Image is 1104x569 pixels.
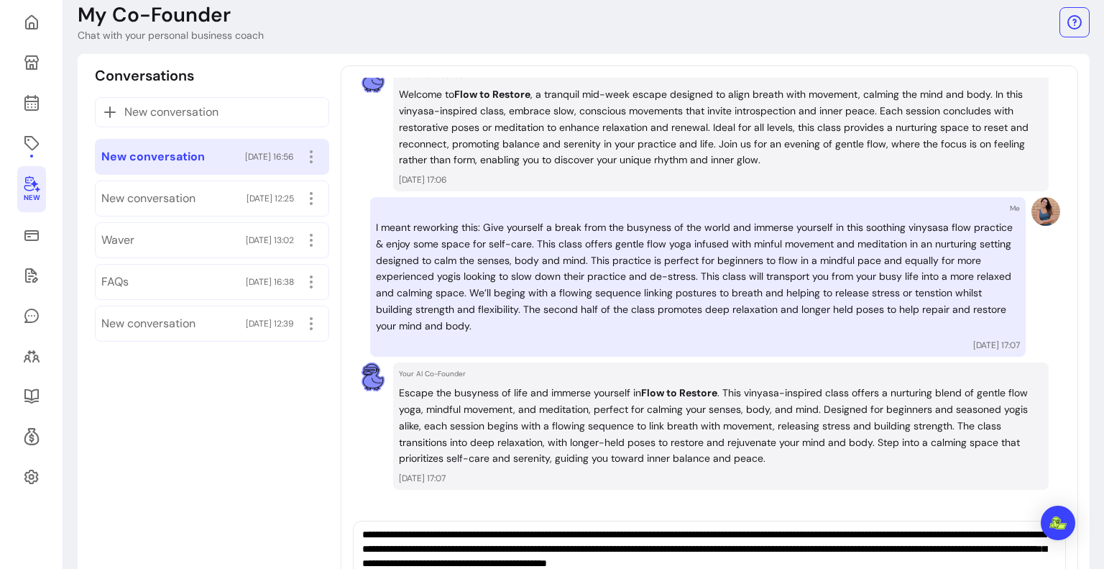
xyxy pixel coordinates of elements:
[246,318,294,329] span: [DATE] 12:39
[399,174,1043,186] p: [DATE] 17:06
[454,88,530,101] strong: Flow to Restore
[17,218,46,252] a: Sales
[101,232,134,249] span: Waver
[17,45,46,80] a: My Page
[399,385,1043,467] p: Escape the busyness of life and immerse yourself in . This vinyasa-inspired class offers a nurtur...
[101,315,195,332] span: New conversation
[376,219,1020,334] p: I meant reworking this: Give yourself a break from the busyness of the world and immerse yourself...
[246,276,294,288] span: [DATE] 16:38
[101,148,205,165] span: New conversation
[17,258,46,293] a: Waivers
[246,235,294,246] span: [DATE] 13:02
[359,64,387,93] img: AI Co-Founder avatar
[78,28,264,42] p: Chat with your personal business coach
[641,386,717,399] strong: Flow to Restore
[247,193,294,204] span: [DATE] 12:25
[1031,197,1060,226] img: Provider image
[17,166,46,212] a: New
[245,151,294,163] span: [DATE] 16:56
[1010,203,1020,214] p: Me
[17,379,46,414] a: Resources
[17,419,46,454] a: Refer & Earn
[399,473,1043,484] p: [DATE] 17:07
[973,340,1020,351] p: [DATE] 17:07
[95,65,194,86] p: Conversations
[101,190,195,207] span: New conversation
[78,2,231,28] p: My Co-Founder
[359,363,387,391] img: AI Co-Founder avatar
[17,86,46,120] a: Calendar
[17,339,46,373] a: Clients
[24,194,40,203] span: New
[399,86,1043,168] p: Welcome to , a tranquil mid-week escape designed to align breath with movement, calming the mind ...
[17,126,46,160] a: Offerings
[124,104,218,121] span: New conversation
[17,5,46,40] a: Home
[1041,506,1075,540] div: Open Intercom Messenger
[399,368,1043,379] p: Your AI Co-Founder
[101,273,129,291] span: FAQs
[17,299,46,333] a: My Messages
[17,460,46,494] a: Settings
